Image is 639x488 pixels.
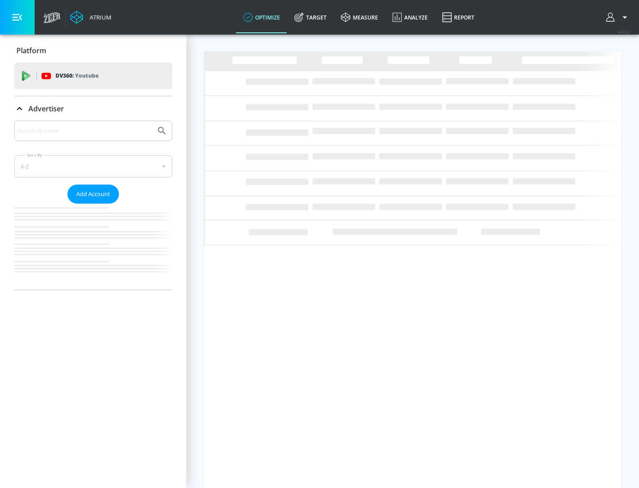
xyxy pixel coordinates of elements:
[75,71,99,80] p: Youtube
[14,121,172,290] div: Advertiser
[14,96,172,121] div: Advertiser
[28,104,64,114] p: Advertiser
[435,1,481,33] a: Report
[76,189,110,199] span: Add Account
[287,1,334,33] a: Target
[86,13,111,21] div: Atrium
[55,71,99,81] p: DV360:
[334,1,385,33] a: measure
[14,204,172,290] nav: list of Advertiser
[385,1,435,33] a: Analyze
[70,11,111,24] a: Atrium
[236,1,287,33] a: optimize
[67,185,119,204] button: Add Account
[14,63,172,89] div: DV360: Youtube
[14,38,172,63] div: Platform
[618,29,630,34] span: v 4.22.2
[25,152,44,158] label: Sort By
[14,155,172,177] div: A-Z
[18,125,152,137] input: Search by name
[16,46,46,55] p: Platform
